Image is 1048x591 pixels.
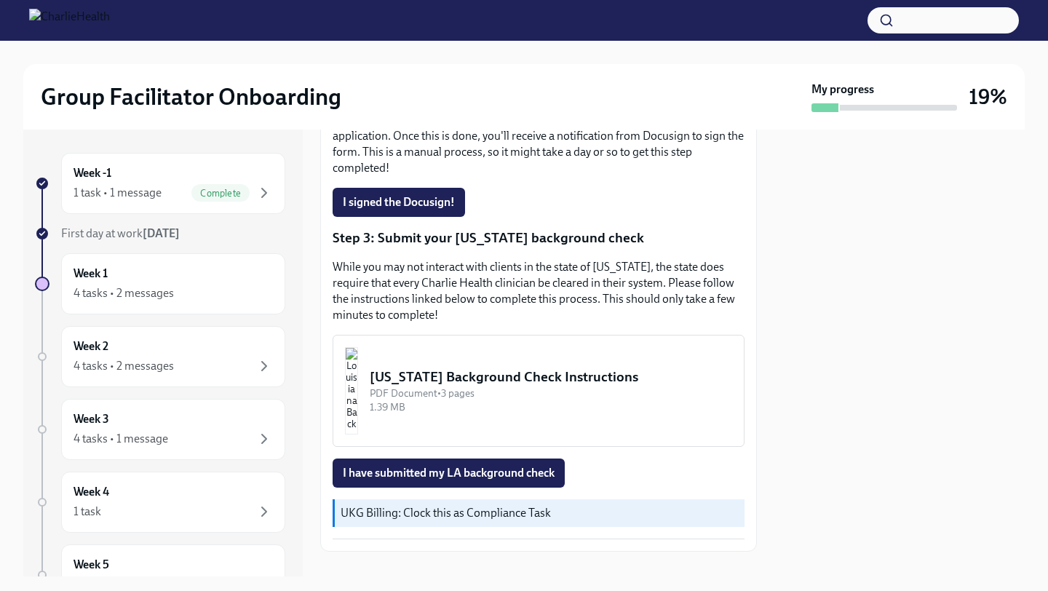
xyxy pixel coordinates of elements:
[35,253,285,314] a: Week 14 tasks • 2 messages
[35,472,285,533] a: Week 41 task
[35,153,285,214] a: Week -11 task • 1 messageComplete
[341,505,739,521] p: UKG Billing: Clock this as Compliance Task
[370,386,732,400] div: PDF Document • 3 pages
[74,165,111,181] h6: Week -1
[191,188,250,199] span: Complete
[333,259,745,323] p: While you may not interact with clients in the state of [US_STATE], the state does require that e...
[345,347,358,435] img: Louisiana Background Check Instructions
[74,484,109,500] h6: Week 4
[74,557,109,573] h6: Week 5
[343,466,555,480] span: I have submitted my LA background check
[74,411,109,427] h6: Week 3
[35,326,285,387] a: Week 24 tasks • 2 messages
[343,195,455,210] span: I signed the Docusign!
[333,335,745,447] button: [US_STATE] Background Check InstructionsPDF Document•3 pages1.39 MB
[811,82,874,98] strong: My progress
[333,188,465,217] button: I signed the Docusign!
[370,368,732,386] div: [US_STATE] Background Check Instructions
[333,112,745,176] p: After you've submitted your disclosure, your Compliance Specialist will pay for your application....
[74,285,174,301] div: 4 tasks • 2 messages
[74,504,101,520] div: 1 task
[74,338,108,354] h6: Week 2
[333,459,565,488] button: I have submitted my LA background check
[35,226,285,242] a: First day at work[DATE]
[61,226,180,240] span: First day at work
[370,400,732,414] div: 1.39 MB
[74,431,168,447] div: 4 tasks • 1 message
[143,226,180,240] strong: [DATE]
[41,82,341,111] h2: Group Facilitator Onboarding
[35,399,285,460] a: Week 34 tasks • 1 message
[29,9,110,32] img: CharlieHealth
[74,185,162,201] div: 1 task • 1 message
[969,84,1007,110] h3: 19%
[74,266,108,282] h6: Week 1
[74,358,174,374] div: 4 tasks • 2 messages
[333,229,745,247] p: Step 3: Submit your [US_STATE] background check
